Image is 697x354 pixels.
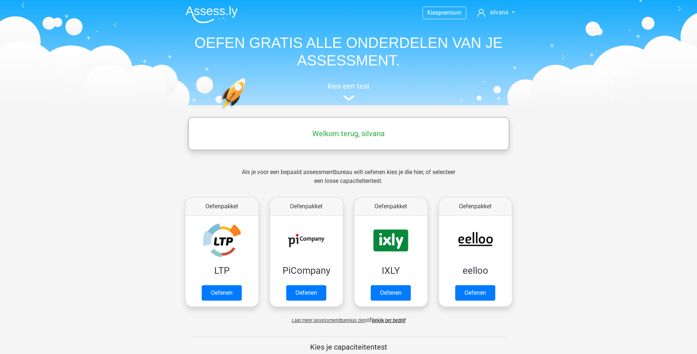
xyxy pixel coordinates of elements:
a: Kiespremium [423,8,466,18]
a: silvana [474,8,517,17]
span: Laat meer assessmentbureaus zien [292,318,366,323]
h5: kies een test [180,82,518,91]
h5: Kies je capaciteitentest [192,343,506,351]
img: assessment [343,95,354,101]
h5: Welkom terug, silvana [192,129,506,138]
div: Als je voor een bepaald assessmentbureau wilt oefenen kies je die hier, of selecteer een losse ca... [236,168,461,194]
div: of [180,310,518,325]
h1: OEFEN GRATIS ALLE ONDERDELEN VAN JE ASSESSMENT. [180,34,518,69]
img: Assessly [186,6,238,23]
span: silvana [490,9,509,16]
a: Oefenen [286,285,326,301]
a: Oefenen [455,285,495,301]
a: Oefenen [202,285,242,301]
span: Kies [427,9,438,16]
span: premium [438,9,461,16]
a: Oefenen [371,285,411,301]
a: Bekijk per bedrijf [372,318,406,323]
a: kies een test [180,82,518,101]
img: oefenen [220,78,274,145]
